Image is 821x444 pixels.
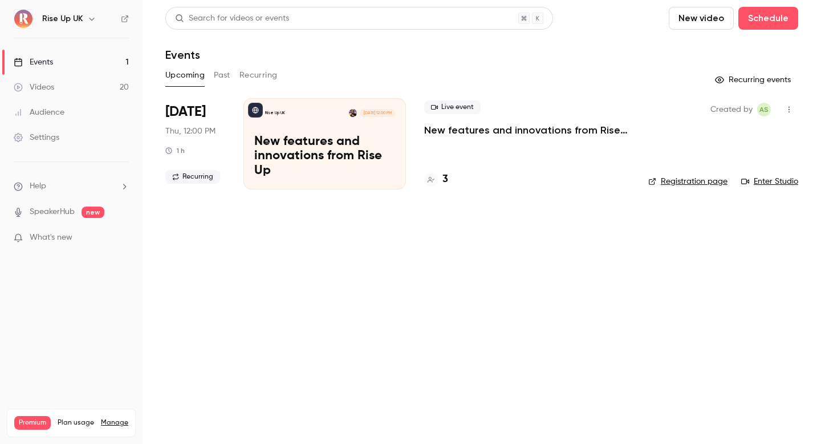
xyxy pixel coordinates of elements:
[239,66,278,84] button: Recurring
[165,48,200,62] h1: Events
[648,176,727,187] a: Registration page
[757,103,771,116] span: Aliocha Segard
[115,233,129,243] iframe: Noticeable Trigger
[14,82,54,93] div: Videos
[58,418,94,427] span: Plan usage
[14,132,59,143] div: Settings
[42,13,83,25] h6: Rise Up UK
[738,7,798,30] button: Schedule
[710,71,798,89] button: Recurring events
[175,13,289,25] div: Search for videos or events
[14,107,64,118] div: Audience
[30,180,46,192] span: Help
[424,123,630,137] a: New features and innovations from Rise Up
[30,232,72,244] span: What's new
[254,135,395,179] p: New features and innovations from Rise Up
[14,10,32,28] img: Rise Up UK
[165,66,205,84] button: Upcoming
[30,206,75,218] a: SpeakerHub
[165,126,216,137] span: Thu, 12:00 PM
[14,180,129,192] li: help-dropdown-opener
[265,110,285,116] p: Rise Up UK
[741,176,798,187] a: Enter Studio
[360,109,395,117] span: [DATE] 12:00 PM
[101,418,128,427] a: Manage
[759,103,769,116] span: AS
[82,207,104,218] span: new
[243,98,406,189] a: New features and innovations from Rise UpRise Up UKGlenn Diedrich[DATE] 12:00 PMNew features and ...
[165,103,206,121] span: [DATE]
[14,416,51,430] span: Premium
[165,98,225,189] div: Sep 25 Thu, 11:00 AM (Europe/London)
[214,66,230,84] button: Past
[165,170,220,184] span: Recurring
[669,7,734,30] button: New video
[349,109,357,117] img: Glenn Diedrich
[710,103,753,116] span: Created by
[442,172,448,187] h4: 3
[14,56,53,68] div: Events
[424,172,448,187] a: 3
[424,100,481,114] span: Live event
[165,146,185,155] div: 1 h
